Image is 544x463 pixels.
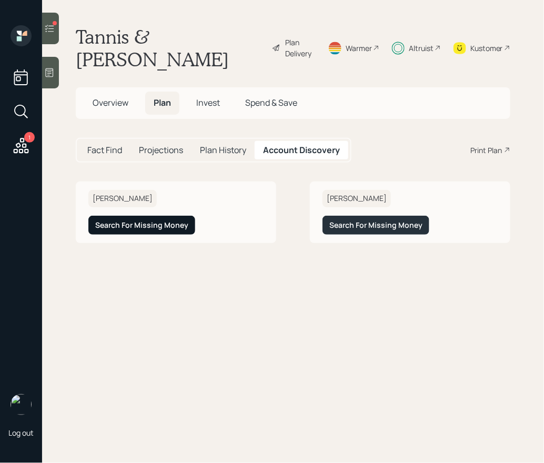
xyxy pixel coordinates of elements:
h5: Plan History [200,145,246,155]
h5: Fact Find [87,145,122,155]
div: Log out [8,428,34,438]
div: Warmer [346,43,372,54]
span: Plan [154,97,171,108]
h6: [PERSON_NAME] [88,190,157,207]
span: Overview [93,97,128,108]
span: Invest [196,97,220,108]
h6: [PERSON_NAME] [323,190,391,207]
div: Search For Missing Money [95,220,188,230]
div: 1 [24,132,35,143]
button: Search For Missing Money [88,216,195,235]
h1: Tannis & [PERSON_NAME] [76,25,264,71]
div: Kustomer [470,43,503,54]
div: Search For Missing Money [329,220,422,230]
div: Plan Delivery [285,37,315,59]
h5: Account Discovery [263,145,340,155]
div: Print Plan [470,145,502,156]
h5: Projections [139,145,183,155]
button: Search For Missing Money [323,216,429,235]
img: hunter_neumayer.jpg [11,394,32,415]
div: Altruist [409,43,434,54]
span: Spend & Save [245,97,297,108]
